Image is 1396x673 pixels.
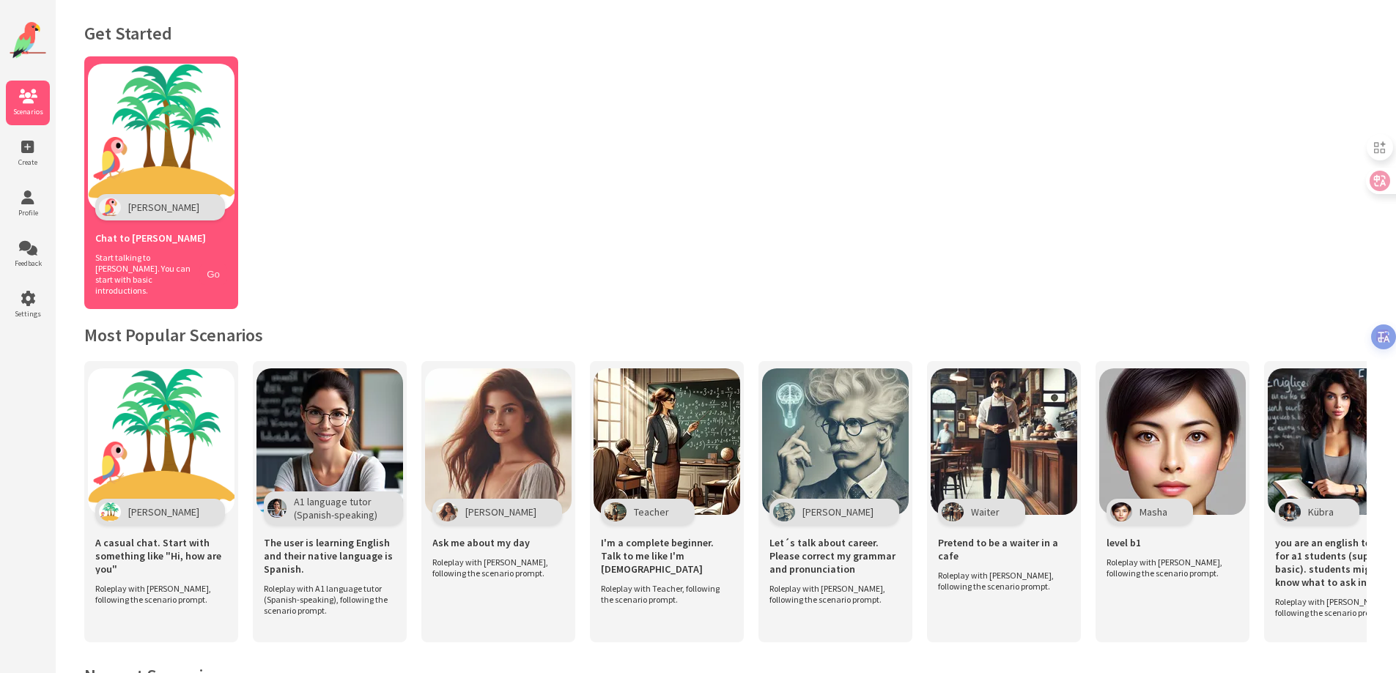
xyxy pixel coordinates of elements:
img: Polly [99,198,121,217]
button: Go [199,264,227,285]
img: Character [773,502,795,521]
span: Masha [1140,505,1167,518]
span: Roleplay with A1 language tutor (Spanish-speaking), following the scenario prompt. [264,583,388,616]
img: Chat with Polly [88,64,234,210]
span: Ask me about my day [432,536,530,549]
span: A casual chat. Start with something like "Hi, how are you" [95,536,227,576]
img: Scenario Image [1099,368,1246,515]
h2: Most Popular Scenarios [84,324,1367,346]
img: Scenario Image [762,368,909,515]
span: A1 language tutor (Spanish-speaking) [294,495,377,521]
span: Create [6,157,50,167]
span: [PERSON_NAME] [128,201,199,214]
span: Scenarios [6,107,50,116]
span: level b1 [1107,536,1141,549]
span: Roleplay with [PERSON_NAME], following the scenario prompt. [432,557,557,579]
span: [PERSON_NAME] [465,505,536,518]
span: Roleplay with [PERSON_NAME], following the scenario prompt. [938,570,1063,592]
img: Character [605,502,627,521]
span: Kübra [1308,505,1334,518]
span: Roleplay with [PERSON_NAME], following the scenario prompt. [769,583,894,605]
img: Character [267,499,287,518]
span: Pretend to be a waiter in a cafe [938,536,1070,562]
img: Website Logo [10,22,46,59]
span: Waiter [971,505,1000,518]
span: Profile [6,208,50,217]
img: Scenario Image [931,368,1077,515]
img: Character [1279,502,1301,521]
span: The user is learning English and their native language is Spanish. [264,536,396,576]
span: Roleplay with [PERSON_NAME], following the scenario prompt. [1107,557,1231,579]
span: Let´s talk about career. Please correct my grammar and pronunciation [769,536,901,576]
span: Chat to [PERSON_NAME] [95,231,206,245]
img: Scenario Image [256,368,403,515]
span: [PERSON_NAME] [128,505,199,518]
span: I'm a complete beginner. Talk to me like I'm [DEMOGRAPHIC_DATA] [601,536,733,576]
span: Start talking to [PERSON_NAME]. You can start with basic introductions. [95,252,192,296]
span: Roleplay with Teacher, following the scenario prompt. [601,583,725,605]
span: Settings [6,309,50,319]
img: Scenario Image [88,368,234,515]
h1: Get Started [84,22,1367,45]
span: Feedback [6,259,50,268]
span: Teacher [634,505,669,518]
img: Scenario Image [425,368,572,515]
img: Character [436,502,458,521]
img: Character [99,502,121,521]
img: Scenario Image [594,368,740,515]
span: Roleplay with [PERSON_NAME], following the scenario prompt. [95,583,220,605]
div: 准备翻译 [1373,325,1395,348]
img: Character [942,502,964,521]
span: [PERSON_NAME] [802,505,874,518]
img: Character [1110,502,1132,521]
